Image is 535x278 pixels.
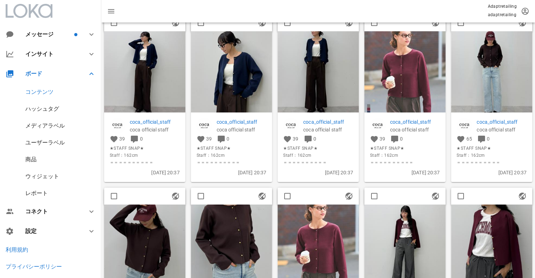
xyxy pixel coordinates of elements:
[457,169,527,176] p: [DATE] 20:37
[370,152,440,159] span: Staff：162cm
[457,118,472,134] img: coca_official_staff
[488,3,517,10] p: Adaptretailing
[370,169,440,176] p: [DATE] 20:37
[217,126,267,134] p: coca official staff
[25,139,65,146] a: ユーザーラベル
[283,145,353,152] span: ★STAFF SNAP★
[197,152,267,159] span: Staff：162cm
[217,118,267,126] a: coca_official_staff
[457,152,527,159] span: Staff：162cm
[197,145,267,152] span: ★STAFF SNAP★
[6,246,28,253] a: 利用規約
[390,118,440,126] a: coca_official_staff
[466,136,472,142] span: 65
[25,70,79,77] div: ボード
[6,263,62,270] a: プライバシーポリシー
[283,159,353,166] span: ＝＝＝＝＝＝＝＝＝＝
[370,118,386,134] img: coca_official_staff
[477,118,527,126] a: coca_official_staff
[25,208,79,215] div: コネクト
[25,173,59,180] a: ウィジェット
[364,31,446,112] img: 1482009548878434_18072360170132517_7908391600322610428_n.jpg
[110,145,180,152] span: ★STAFF SNAP★
[197,118,212,134] img: coca_official_staff
[110,159,180,166] span: ＝＝＝＝＝＝＝＝＝＝
[140,136,143,142] span: 0
[283,152,353,159] span: Staff：162cm
[25,228,79,234] div: 設定
[25,31,73,38] div: メッセージ
[206,136,212,142] span: 39
[278,31,359,112] img: 1482008548679574_18072360161132517_2487546665501107556_n.jpg
[400,136,403,142] span: 0
[25,51,79,57] div: インサイト
[380,136,385,142] span: 39
[457,159,527,166] span: ＝＝＝＝＝＝＝＝＝＝
[303,126,353,134] p: coca official staff
[487,136,490,142] span: 0
[370,145,440,152] span: ★STAFF SNAP★
[303,118,353,126] a: coca_official_staff
[488,11,517,18] p: adaptretailing
[74,33,77,36] span: バッジ
[283,118,299,134] img: coca_official_staff
[293,136,298,142] span: 39
[110,169,180,176] p: [DATE] 20:37
[25,89,53,95] a: コンテンツ
[25,156,37,163] a: 商品
[370,159,440,166] span: ＝＝＝＝＝＝＝＝＝＝
[390,126,440,134] p: coca official staff
[457,145,527,152] span: ★STAFF SNAP★
[130,126,180,134] p: coca official staff
[197,159,267,166] span: ＝＝＝＝＝＝＝＝＝＝
[451,31,532,112] img: 1482002548870415_18072359972132517_8582052672379158246_n.jpg
[104,31,185,112] img: 1482006548320255_18072360143132517_112039928248050748_n.jpg
[191,31,272,112] img: 1482007547930651_18072360152132517_7496414195399143654_n.jpg
[197,169,267,176] p: [DATE] 20:37
[25,190,48,196] a: レポート
[119,136,125,142] span: 39
[130,118,180,126] a: coca_official_staff
[313,136,316,142] span: 0
[110,118,125,134] img: coca_official_staff
[25,122,65,129] a: メディアラベル
[227,136,229,142] span: 0
[283,169,353,176] p: [DATE] 20:37
[25,105,59,112] a: ハッシュタグ
[110,152,180,159] span: Staff：162cm
[477,126,527,134] p: coca official staff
